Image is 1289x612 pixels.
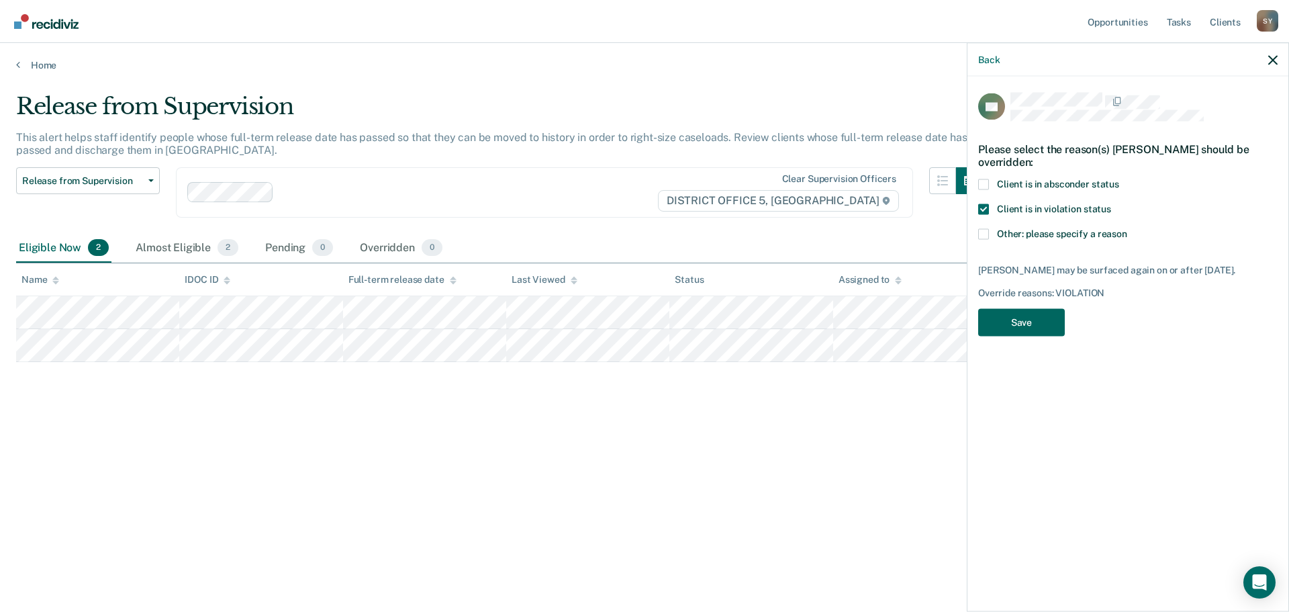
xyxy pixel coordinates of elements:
span: DISTRICT OFFICE 5, [GEOGRAPHIC_DATA] [658,190,899,212]
span: Client is in violation status [997,203,1111,214]
span: 0 [422,239,442,257]
div: Clear supervision officers [782,173,896,185]
p: This alert helps staff identify people whose full-term release date has passed so that they can b... [16,131,967,157]
div: Almost Eligible [133,234,241,263]
div: Assigned to [839,274,902,286]
span: Other: please specify a reason [997,228,1127,238]
div: Status [675,274,704,286]
div: [PERSON_NAME] may be surfaced again on or after [DATE]. [978,264,1278,275]
span: 2 [88,239,109,257]
div: Eligible Now [16,234,111,263]
div: IDOC ID [185,274,230,286]
div: Please select the reason(s) [PERSON_NAME] should be overridden: [978,132,1278,179]
div: Pending [262,234,336,263]
div: S Y [1257,10,1278,32]
div: Name [21,274,59,286]
span: 2 [218,239,238,257]
button: Back [978,54,1000,65]
img: Recidiviz [14,14,79,29]
button: Profile dropdown button [1257,10,1278,32]
div: Last Viewed [512,274,577,286]
div: Override reasons: VIOLATION [978,287,1278,298]
span: 0 [312,239,333,257]
a: Home [16,59,1273,71]
div: Release from Supervision [16,93,983,131]
span: Client is in absconder status [997,178,1119,189]
span: Release from Supervision [22,175,143,187]
div: Open Intercom Messenger [1243,566,1276,599]
button: Save [978,309,1065,337]
div: Full-term release date [348,274,457,286]
div: Overridden [357,234,445,263]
